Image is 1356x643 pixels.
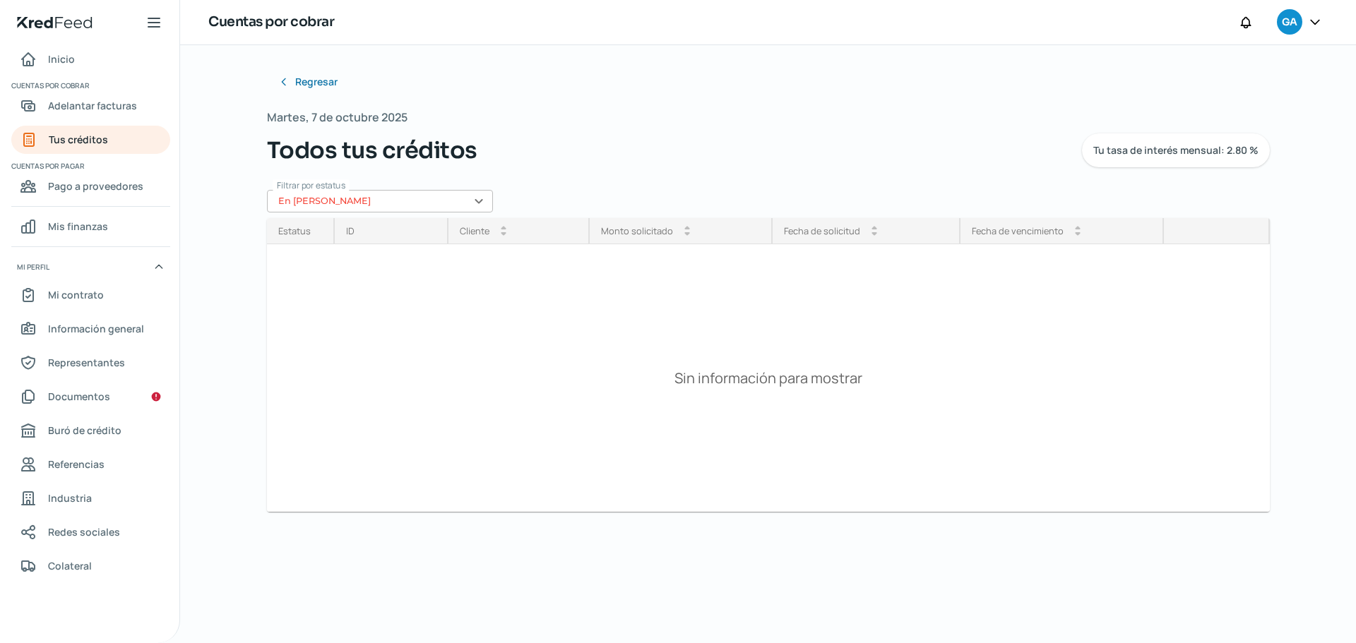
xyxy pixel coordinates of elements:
span: Filtrar por estatus [277,179,345,191]
span: Cuentas por cobrar [11,79,168,92]
span: Adelantar facturas [48,97,137,114]
span: Regresar [295,77,338,87]
a: Adelantar facturas [11,92,170,120]
div: Monto solicitado [601,224,673,237]
a: Referencias [11,450,170,479]
a: Información general [11,315,170,343]
span: Cuentas por pagar [11,160,168,172]
span: Mi perfil [17,260,49,273]
a: Industria [11,484,170,512]
a: Tus créditos [11,126,170,154]
i: arrow_drop_down [684,231,690,236]
i: arrow_drop_down [1075,231,1081,236]
div: Fecha de vencimiento [972,224,1064,237]
button: Regresar [267,68,349,96]
span: Martes, 7 de octubre 2025 [267,107,408,128]
span: Colateral [48,557,92,575]
span: Buró de crédito [48,421,121,439]
span: Industria [48,489,92,507]
a: Redes sociales [11,518,170,546]
div: Cliente [460,224,489,237]
h2: Sin información para mostrar [669,363,868,393]
i: arrow_drop_down [501,231,506,236]
span: Inicio [48,50,75,68]
a: Representantes [11,349,170,377]
div: Fecha de solicitud [784,224,860,237]
span: Redes sociales [48,523,120,541]
span: Representantes [48,354,125,371]
span: Mis finanzas [48,217,108,235]
a: Inicio [11,45,170,73]
h1: Cuentas por cobrar [208,12,334,32]
div: Estatus [278,224,311,237]
span: Tu tasa de interés mensual: 2.80 % [1093,145,1259,155]
a: Pago a proveedores [11,172,170,200]
a: Mis finanzas [11,212,170,241]
span: Tus créditos [49,131,108,148]
a: Buró de crédito [11,416,170,445]
div: ID [346,224,355,237]
a: Colateral [11,552,170,580]
span: Referencias [48,455,105,473]
a: Documentos [11,383,170,411]
span: Mi contrato [48,286,104,304]
a: Mi contrato [11,281,170,309]
span: Pago a proveedores [48,177,143,195]
span: Todos tus créditos [267,133,477,167]
i: arrow_drop_down [872,231,877,236]
span: Información general [48,320,144,337]
span: GA [1282,14,1297,31]
span: Documentos [48,387,110,405]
